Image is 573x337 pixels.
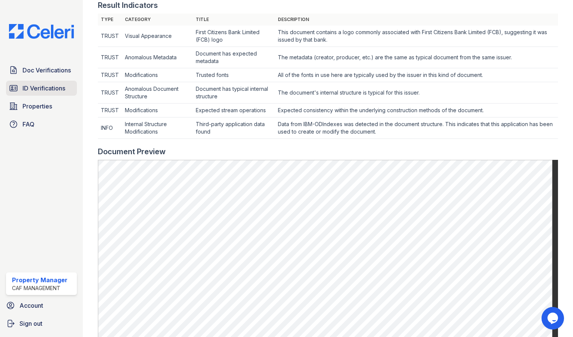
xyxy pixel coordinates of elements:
a: Doc Verifications [6,63,77,78]
td: Anomalous Document Structure [122,82,193,104]
span: ID Verifications [22,84,65,93]
td: Document has typical internal structure [193,82,275,104]
td: The metadata (creator, producer, etc.) are the same as typical document from the same issuer. [275,47,558,68]
td: Document has expected metadata [193,47,275,68]
td: Visual Appearance [122,26,193,47]
td: Modifications [122,68,193,82]
td: This document contains a logo commonly associated with First Citizens Bank Limited (FCB), suggest... [275,26,558,47]
a: ID Verifications [6,81,77,96]
td: Trusted fonts [193,68,275,82]
td: Internal Structure Modifications [122,117,193,139]
div: Document Preview [98,146,166,157]
span: Properties [22,102,52,111]
span: Doc Verifications [22,66,71,75]
td: TRUST [98,68,122,82]
td: TRUST [98,47,122,68]
td: TRUST [98,82,122,104]
td: Expected consistency within the underlying construction methods of the document. [275,104,558,117]
th: Description [275,14,558,26]
td: First Citizens Bank Limited (FCB) logo [193,26,275,47]
a: FAQ [6,117,77,132]
td: Anomalous Metadata [122,47,193,68]
span: FAQ [22,120,34,129]
td: TRUST [98,104,122,117]
div: CAF Management [12,284,67,292]
img: CE_Logo_Blue-a8612792a0a2168367f1c8372b55b34899dd931a85d93a1a3d3e32e68fde9ad4.png [3,24,80,39]
th: Type [98,14,122,26]
td: Modifications [122,104,193,117]
td: Data from IBM-ODIndexes was detected in the document structure. This indicates that this applicat... [275,117,558,139]
td: TRUST [98,26,122,47]
td: INFO [98,117,122,139]
th: Category [122,14,193,26]
div: Property Manager [12,275,67,284]
td: Expected stream operations [193,104,275,117]
td: All of the fonts in use here are typically used by the issuer in this kind of document. [275,68,558,82]
a: Sign out [3,316,80,331]
th: Title [193,14,275,26]
a: Properties [6,99,77,114]
span: Sign out [19,319,42,328]
td: Third-party application data found [193,117,275,139]
span: Account [19,301,43,310]
td: The document's internal structure is typical for this issuer. [275,82,558,104]
iframe: chat widget [541,307,565,329]
a: Account [3,298,80,313]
